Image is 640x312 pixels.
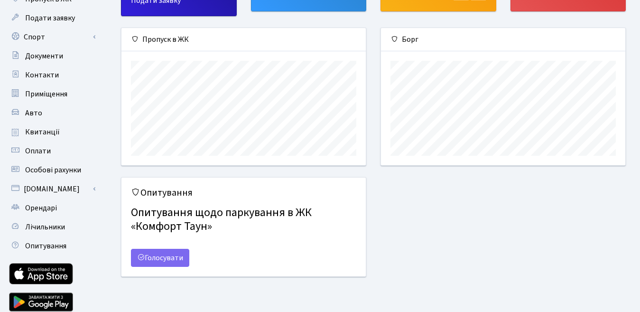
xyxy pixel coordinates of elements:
[25,222,65,232] span: Лічильники
[25,70,59,80] span: Контакти
[5,104,100,123] a: Авто
[25,108,42,118] span: Авто
[25,165,81,175] span: Особові рахунки
[381,28,625,51] div: Борг
[5,28,100,47] a: Спорт
[121,28,366,51] div: Пропуск в ЖК
[25,146,51,156] span: Оплати
[131,187,356,199] h5: Опитування
[5,217,100,236] a: Лічильники
[5,236,100,255] a: Опитування
[25,203,57,213] span: Орендарі
[25,13,75,23] span: Подати заявку
[25,89,67,99] span: Приміщення
[5,9,100,28] a: Подати заявку
[25,241,66,251] span: Опитування
[5,180,100,199] a: [DOMAIN_NAME]
[5,47,100,66] a: Документи
[5,199,100,217] a: Орендарі
[5,161,100,180] a: Особові рахунки
[5,66,100,85] a: Контакти
[25,127,60,137] span: Квитанції
[131,249,189,267] a: Голосувати
[131,202,356,237] h4: Опитування щодо паркування в ЖК «Комфорт Таун»
[5,142,100,161] a: Оплати
[25,51,63,61] span: Документи
[5,85,100,104] a: Приміщення
[5,123,100,142] a: Квитанції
